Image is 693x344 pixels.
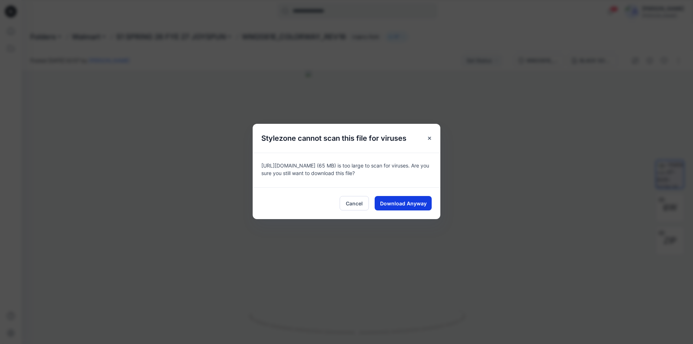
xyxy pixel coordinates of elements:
button: Close [423,132,436,145]
button: Download Anyway [375,196,432,210]
button: Cancel [340,196,369,210]
h5: Stylezone cannot scan this file for viruses [253,124,415,153]
div: [URL][DOMAIN_NAME] (65 MB) is too large to scan for viruses. Are you sure you still want to downl... [253,153,440,187]
span: Download Anyway [380,200,427,207]
span: Cancel [346,200,363,207]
